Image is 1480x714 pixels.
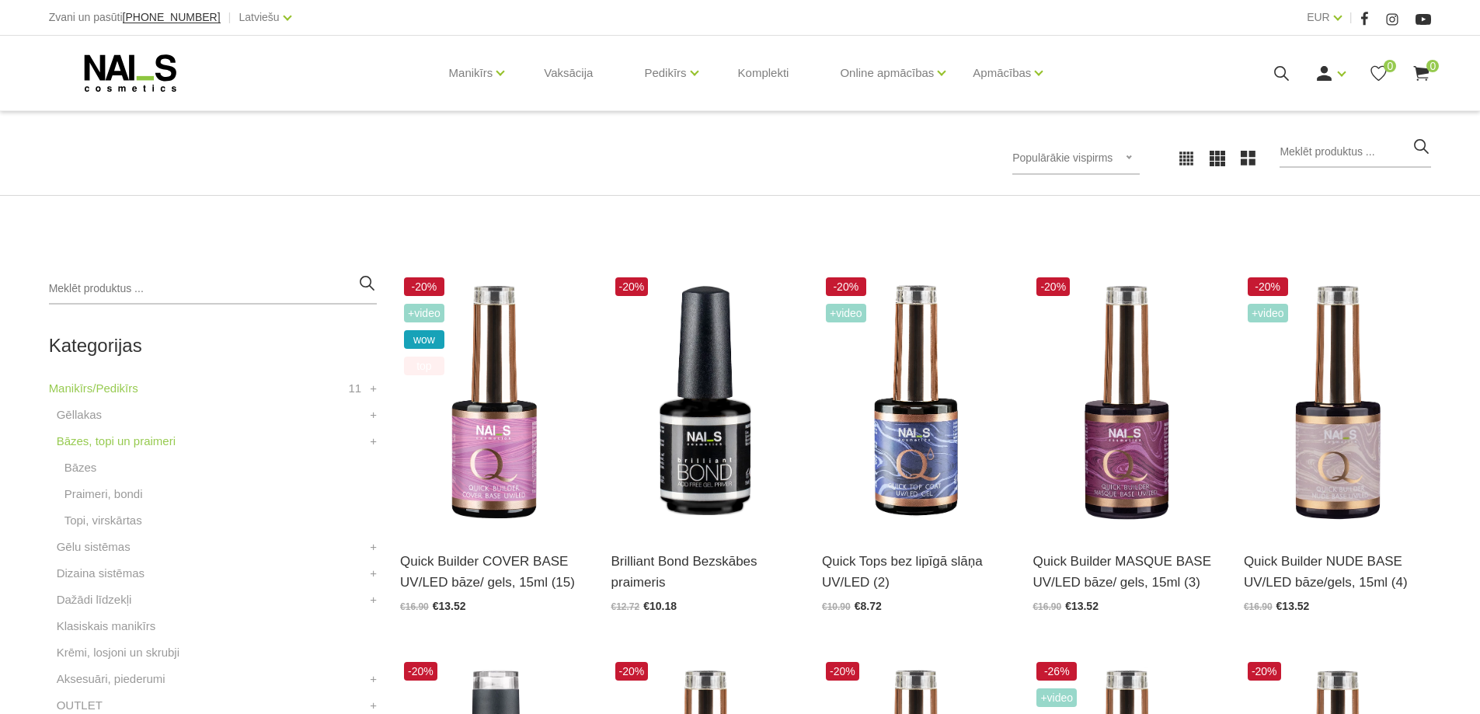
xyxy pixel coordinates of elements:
div: Zvani un pasūti [49,8,221,27]
a: Bāzes [64,458,97,477]
span: -20% [615,277,649,296]
img: Lieliskas noturības kamuflējošā bāze/gels, kas ir saudzīga pret dabīgo nagu un nebojā naga plātni... [1244,273,1431,531]
span: +Video [1248,304,1288,322]
img: Bezskābes saķeres kārta nagiem.Skābi nesaturošs līdzeklis, kas nodrošina lielisku dabīgā naga saķ... [611,273,799,531]
span: -20% [1036,277,1070,296]
a: Dizaina sistēmas [57,564,145,583]
span: €12.72 [611,601,640,612]
span: top [404,357,444,375]
span: -20% [404,277,444,296]
span: €10.18 [643,600,677,612]
span: Populārākie vispirms [1012,152,1113,164]
a: Praimeri, bondi [64,485,143,503]
span: 0 [1384,60,1396,72]
a: Topi, virskārtas [64,511,142,530]
a: Krēmi, losjoni un skrubji [57,643,179,662]
a: Quick Builder COVER BASE UV/LED bāze/ gels, 15ml (15) [400,551,587,593]
a: Quick Tops bez lipīgā slāņa UV/LED (2) [822,551,1009,593]
a: + [370,670,377,688]
a: Vaksācija [531,36,605,110]
span: | [1349,8,1353,27]
a: Komplekti [726,36,802,110]
a: Latviešu [239,8,280,26]
span: €16.90 [1033,601,1061,612]
a: [PHONE_NUMBER] [123,12,221,23]
a: Quick Builder NUDE BASE UV/LED bāze/gels, 15ml (4) [1244,551,1431,593]
span: -20% [826,277,866,296]
img: Virsējais pārklājums bez lipīgā slāņa.Nodrošina izcilu spīdumu manikīram līdz pat nākamajai profi... [822,273,1009,531]
span: €10.90 [822,601,851,612]
input: Meklēt produktus ... [1280,137,1431,168]
a: + [370,379,377,398]
a: Manikīrs [449,42,493,104]
span: wow [404,330,444,349]
span: €13.52 [433,600,466,612]
a: Aksesuāri, piederumi [57,670,165,688]
input: Meklēt produktus ... [49,273,377,305]
a: Quick Builder MASQUE BASE UV/LED bāze/ gels, 15ml (3) [1033,551,1220,593]
span: +Video [826,304,866,322]
a: 0 [1369,64,1388,83]
a: Apmācības [973,42,1031,104]
span: €16.90 [1244,601,1273,612]
a: + [370,590,377,609]
span: -20% [1248,277,1288,296]
a: + [370,406,377,424]
img: Šī brīža iemīlētākais produkts, kas nepieviļ nevienu meistaru.Perfektas noturības kamuflāžas bāze... [400,273,587,531]
h2: Kategorijas [49,336,377,356]
a: EUR [1307,8,1330,26]
span: 0 [1426,60,1439,72]
a: 0 [1412,64,1431,83]
span: +Video [404,304,444,322]
a: Pedikīrs [644,42,686,104]
a: Online apmācības [840,42,934,104]
span: €13.52 [1276,600,1310,612]
a: + [370,564,377,583]
span: €13.52 [1065,600,1099,612]
span: [PHONE_NUMBER] [123,11,221,23]
a: Brilliant Bond Bezskābes praimeris [611,551,799,593]
a: + [370,432,377,451]
a: + [370,538,377,556]
span: -20% [826,662,859,681]
a: Klasiskais manikīrs [57,617,156,636]
a: Manikīrs/Pedikīrs [49,379,138,398]
span: €8.72 [855,600,882,612]
a: Gēllakas [57,406,102,424]
a: Gēlu sistēmas [57,538,131,556]
span: +Video [1036,688,1077,707]
span: €16.90 [400,601,429,612]
span: -26% [1036,662,1077,681]
span: -20% [404,662,437,681]
span: | [228,8,232,27]
a: Bāzes, topi un praimeri [57,432,176,451]
span: 11 [348,379,361,398]
a: Dažādi līdzekļi [57,590,132,609]
span: -20% [1248,662,1281,681]
span: -20% [615,662,649,681]
img: Quick Masque base – viegli maskējoša bāze/gels. Šī bāze/gels ir unikāls produkts ar daudz izmanto... [1033,273,1220,531]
